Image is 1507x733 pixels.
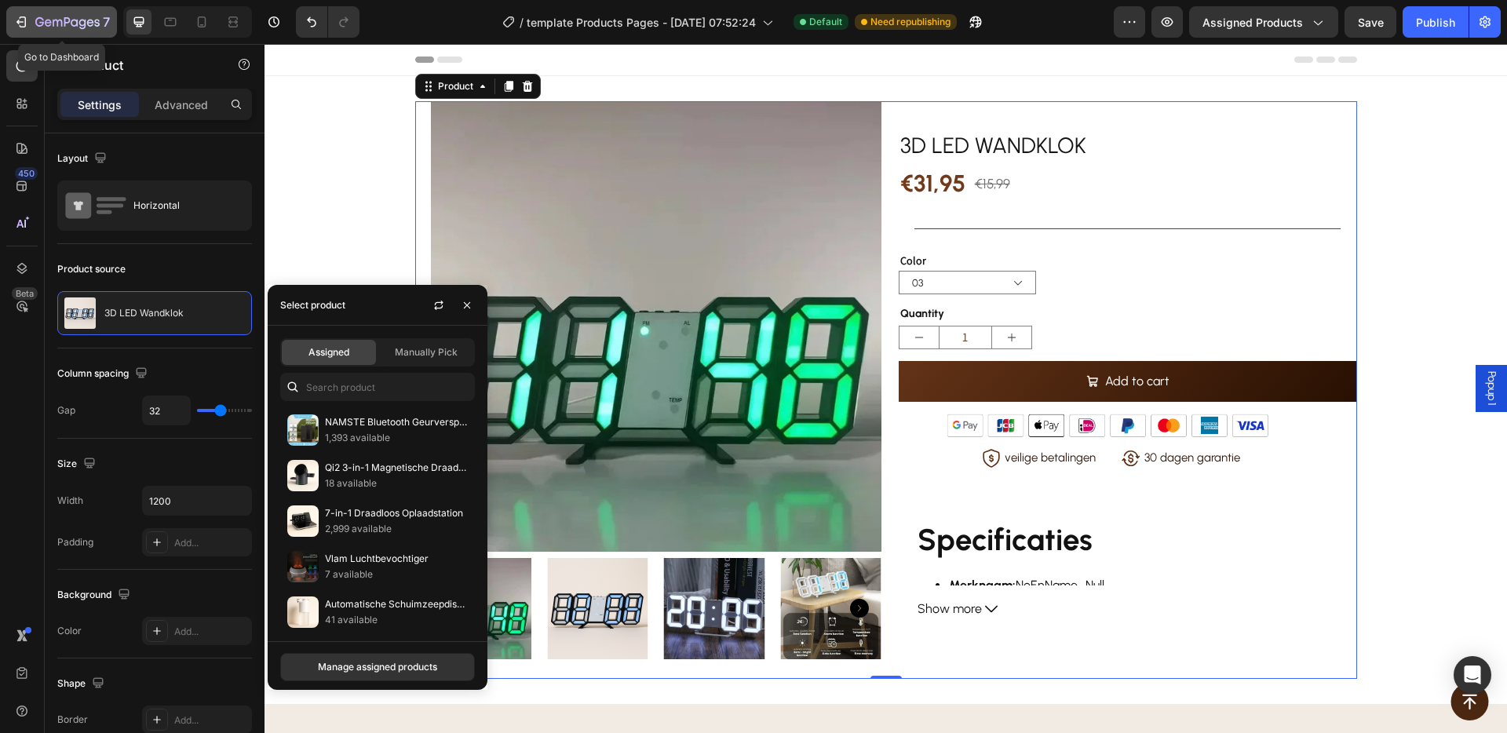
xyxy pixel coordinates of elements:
[76,56,210,75] p: Product
[841,326,905,349] div: Add to cart
[280,373,475,401] input: Search in Settings & Advanced
[12,287,38,300] div: Beta
[57,403,75,418] div: Gap
[709,129,747,150] div: €15,99
[1345,6,1396,38] button: Save
[57,673,108,695] div: Shape
[308,345,349,359] span: Assigned
[880,408,976,420] p: 30 dagen garantie
[287,460,319,491] img: collections
[325,460,468,476] p: Qi2 3-in-1 Magnetische Draadloze
[684,533,1093,550] p: NoEnName_Null
[78,97,122,113] p: Settings
[287,596,319,628] img: collections
[1189,6,1338,38] button: Assigned Products
[57,494,83,508] div: Width
[520,14,524,31] span: /
[1454,656,1491,694] div: Open Intercom Messenger
[527,14,756,31] span: template Products Pages - [DATE] 07:52:24
[15,167,38,180] div: 450
[325,430,468,446] p: 1,393 available
[57,585,133,606] div: Background
[325,596,468,612] p: Automatische Schuimzeepdispenser
[325,551,468,567] p: Vlam Luchtbevochtiger
[64,297,96,329] img: product feature img
[634,258,1093,281] div: Quantity
[325,476,468,491] p: 18 available
[325,521,468,537] p: 2,999 available
[325,505,468,521] p: 7-in-1 Draadloos Oplaadstation
[586,555,604,574] button: Carousel Next Arrow
[280,653,475,681] button: Manage assigned products
[740,408,831,420] p: veilige betalingen
[155,97,208,113] p: Advanced
[809,15,842,29] span: Default
[325,567,468,582] p: 7 available
[57,713,88,727] div: Border
[57,624,82,638] div: Color
[653,478,828,514] big: Specificaties
[179,555,198,574] button: Carousel Back Arrow
[296,6,359,38] div: Undo/Redo
[676,362,1011,400] img: gempages_586017887307760475-624274c6-7ec7-4906-b3fb-4128a9c3b7d9.png
[870,15,951,29] span: Need republishing
[635,283,674,305] button: decrement
[170,35,212,49] div: Product
[395,345,458,359] span: Manually Pick
[280,298,345,312] div: Select product
[634,317,1093,359] button: Add to cart
[653,554,717,577] span: Show more
[634,86,1093,117] h2: 3D LED Wandklok
[634,117,702,162] div: €31,95
[287,414,319,446] img: collections
[104,308,184,319] p: 3D LED Wandklok
[174,713,248,728] div: Add...
[265,44,1507,733] iframe: To enrich screen reader interactions, please activate Accessibility in Grammarly extension settings
[1403,6,1469,38] button: Publish
[57,535,93,549] div: Padding
[728,283,767,305] button: increment
[143,396,190,425] input: Auto
[103,13,110,31] p: 7
[318,660,437,674] div: Manage assigned products
[653,554,1093,577] button: Show more
[325,612,468,628] p: 41 available
[1202,14,1303,31] span: Assigned Products
[6,6,117,38] button: 7
[174,536,248,550] div: Add...
[57,363,151,385] div: Column spacing
[57,454,99,475] div: Size
[57,262,126,276] div: Product source
[133,188,229,224] div: Horizontal
[143,487,251,515] input: Auto
[1416,14,1455,31] div: Publish
[174,625,248,639] div: Add...
[325,414,468,430] p: NAMSTE Bluetooth Geurverspreider
[57,148,110,170] div: Layout
[287,505,319,537] img: collections
[1358,16,1384,29] span: Save
[287,551,319,582] img: collections
[674,283,728,305] input: quantity
[684,534,751,549] strong: Merknaam:
[1219,327,1235,362] span: Popup 1
[634,207,663,227] legend: Color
